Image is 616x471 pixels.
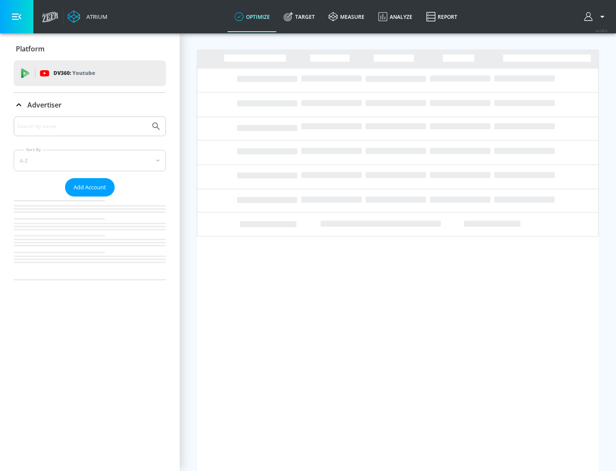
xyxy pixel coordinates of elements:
div: DV360: Youtube [14,60,166,86]
a: Atrium [68,10,107,23]
span: v 4.28.0 [595,28,607,33]
a: Target [277,1,322,32]
p: DV360: [53,69,95,78]
a: optimize [228,1,277,32]
nav: list of Advertiser [14,197,166,280]
a: measure [322,1,371,32]
div: Advertiser [14,93,166,117]
div: Advertiser [14,116,166,280]
label: Sort By [24,147,43,152]
div: Atrium [83,13,107,21]
span: Add Account [74,182,106,192]
button: Add Account [65,178,115,197]
p: Youtube [72,69,95,78]
div: A-Z [14,150,166,171]
p: Advertiser [27,100,62,110]
div: Platform [14,37,166,61]
a: Report [419,1,464,32]
a: Analyze [371,1,419,32]
p: Platform [16,44,44,54]
input: Search by name [17,121,147,132]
